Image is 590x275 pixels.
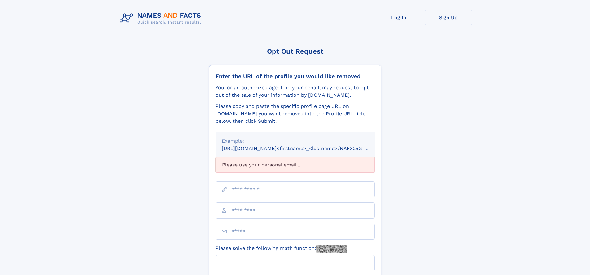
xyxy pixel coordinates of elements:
div: Example: [222,137,369,145]
div: Please copy and paste the specific profile page URL on [DOMAIN_NAME] you want removed into the Pr... [216,103,375,125]
label: Please solve the following math function: [216,245,347,253]
a: Sign Up [424,10,473,25]
small: [URL][DOMAIN_NAME]<firstname>_<lastname>/NAF325G-xxxxxxxx [222,145,387,151]
div: You, or an authorized agent on your behalf, may request to opt-out of the sale of your informatio... [216,84,375,99]
div: Please use your personal email ... [216,157,375,173]
a: Log In [374,10,424,25]
div: Opt Out Request [209,47,381,55]
img: Logo Names and Facts [117,10,206,27]
div: Enter the URL of the profile you would like removed [216,73,375,80]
